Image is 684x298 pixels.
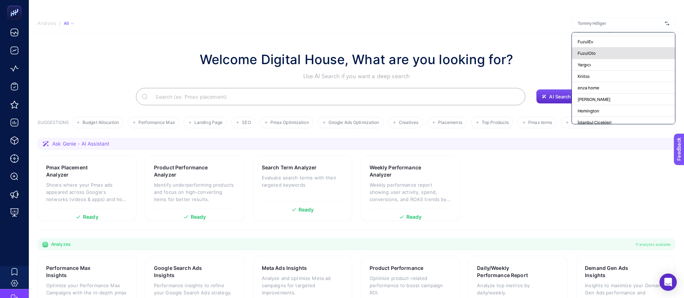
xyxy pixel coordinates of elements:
p: Identify underperforming products and focus on high-converting items for better results. [154,181,236,203]
p: Performance insights to refine your Google Search Ads strategy. [154,282,236,296]
input: Tommy Hilfiger [578,21,662,26]
p: Shows where your Pmax ads appeared across Google's networks (videos & apps) and how each placemen... [46,181,128,203]
div: Open Intercom Messenger [659,273,677,291]
span: Creatives [399,120,419,125]
span: Analysis [37,21,56,26]
span: [PERSON_NAME] [578,97,610,102]
span: Top Products [482,120,509,125]
span: 11 analyzes available [635,241,671,247]
span: Ready [191,214,206,219]
span: Pmax Optimization [270,120,309,125]
img: svg%3e [665,20,669,27]
span: / [59,20,61,26]
a: Search Term AnalyzerEvaluate search terms with their targeted keywordsReady [253,155,352,221]
h3: Performance Max Insights [46,264,105,279]
a: Product Performance AnalyzerIdentify underperforming products and focus on high-converting items ... [145,155,244,221]
span: Ready [406,214,422,219]
p: Use AI Search if you want a deep search [200,72,513,81]
span: enza home [578,85,599,91]
h3: Pmax Placement Analyzer [46,164,105,178]
h3: SUGGESTIONS [37,120,69,128]
p: Optimize product-related performance to boost campaign ROI. [370,275,451,296]
span: Landing Page [194,120,222,125]
h3: Daily/Weekly Performance Report [477,264,537,279]
span: Ready [299,207,314,212]
span: SEO [242,120,251,125]
span: Analyzes [51,241,70,247]
h3: Meta Ads Insights [262,264,307,272]
span: AI Search [549,94,571,99]
span: Hemington [578,108,599,114]
span: Placements [438,120,462,125]
span: Google Ads Optimization [328,120,379,125]
div: All [64,21,74,26]
span: FuzulEv [578,39,593,45]
span: FuzulOto [578,50,596,56]
h3: Search Term Analyzer [262,164,317,171]
span: İstanbul Çiçekleri [578,120,612,125]
h3: Google Search Ads Insights [154,264,213,279]
span: Budget Allocation [83,120,119,125]
h3: Product Performance [370,264,424,272]
span: Knitss [578,74,590,79]
span: Feedback [4,2,27,8]
a: Weekly Performance AnalyzerWeekly performance report showing user activity, spend, conversions, a... [361,155,460,221]
h3: Demand Gen Ads Insights [585,264,644,279]
p: Analyze top metrics by daily/weekly. [477,282,559,296]
span: Performance Max [138,120,175,125]
button: AI Search [536,89,577,104]
h3: Weekly Performance Analyzer [370,164,429,178]
span: Yargıcı [578,62,591,68]
span: Ready [83,214,98,219]
span: Ask Genie - AI Assistant [52,140,109,147]
a: Pmax Placement AnalyzerShows where your Pmax ads appeared across Google's networks (videos & apps... [37,155,137,221]
h3: Product Performance Analyzer [154,164,214,178]
p: Evaluate search terms with their targeted keywords [262,174,344,188]
h1: Welcome Digital House, What are you looking for? [200,50,513,69]
p: Analyze and optimize Meta ad campaigns for targeted improvements. [262,275,344,296]
input: Search [150,86,520,107]
span: Pmax terms [528,120,552,125]
p: Weekly performance report showing user activity, spend, conversions, and ROAS trends by week. [370,181,451,203]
